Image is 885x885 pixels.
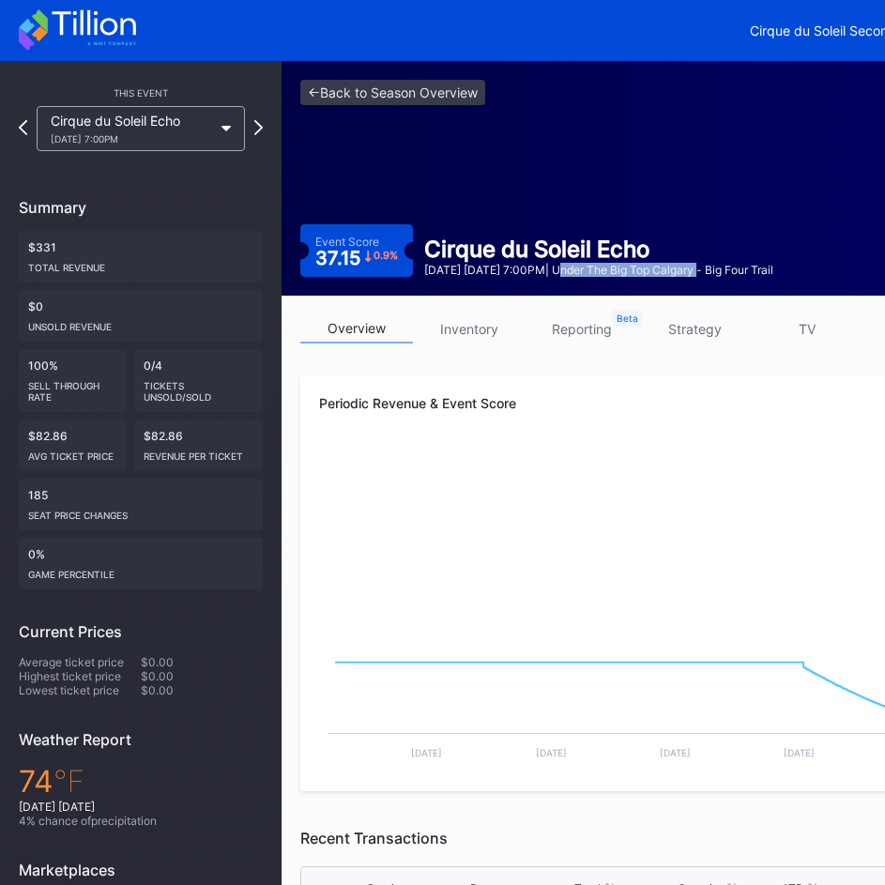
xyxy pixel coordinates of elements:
[134,349,264,412] div: 0/4
[315,249,398,267] div: 37.15
[28,561,253,580] div: Game percentile
[19,763,263,800] div: 74
[51,133,212,145] div: [DATE] 7:00PM
[19,420,127,471] div: $82.86
[28,443,117,462] div: Avg ticket price
[19,538,263,589] div: 0%
[19,655,141,669] div: Average ticket price
[526,314,638,343] a: reporting
[144,373,254,403] div: Tickets Unsold/Sold
[19,800,263,814] div: [DATE] [DATE]
[300,80,485,105] a: <-Back to Season Overview
[141,669,263,683] div: $0.00
[19,290,263,342] div: $0
[315,235,379,249] div: Event Score
[19,479,263,530] div: 185
[19,730,263,749] div: Weather Report
[28,254,253,273] div: Total Revenue
[536,747,567,758] text: [DATE]
[784,747,815,758] text: [DATE]
[141,683,263,697] div: $0.00
[19,814,263,828] div: 4 % chance of precipitation
[28,373,117,403] div: Sell Through Rate
[19,669,141,683] div: Highest ticket price
[19,87,263,99] div: This Event
[51,113,212,145] div: Cirque du Soleil Echo
[374,251,398,261] div: 0.9 %
[134,420,264,471] div: $82.86
[141,655,263,669] div: $0.00
[411,747,442,758] text: [DATE]
[660,747,691,758] text: [DATE]
[53,763,84,800] span: ℉
[751,314,863,343] a: TV
[19,231,263,282] div: $331
[300,314,413,343] a: overview
[19,622,263,641] div: Current Prices
[19,861,263,879] div: Marketplaces
[19,198,263,217] div: Summary
[424,236,773,263] div: Cirque du Soleil Echo
[144,443,254,462] div: Revenue per ticket
[28,313,253,332] div: Unsold Revenue
[413,314,526,343] a: inventory
[28,502,253,521] div: seat price changes
[19,683,141,697] div: Lowest ticket price
[638,314,751,343] a: strategy
[19,349,127,412] div: 100%
[424,263,773,277] div: [DATE] [DATE] 7:00PM | Under The Big Top Calgary - Big Four Trail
